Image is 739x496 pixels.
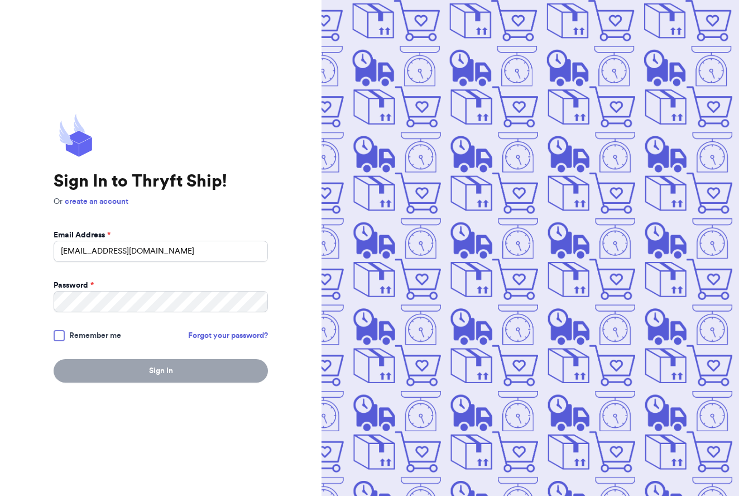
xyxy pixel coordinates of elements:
label: Password [54,280,94,291]
p: Or [54,196,268,207]
label: Email Address [54,230,111,241]
button: Sign In [54,359,268,383]
span: Remember me [69,330,121,341]
a: create an account [65,198,128,206]
h1: Sign In to Thryft Ship! [54,171,268,192]
a: Forgot your password? [188,330,268,341]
